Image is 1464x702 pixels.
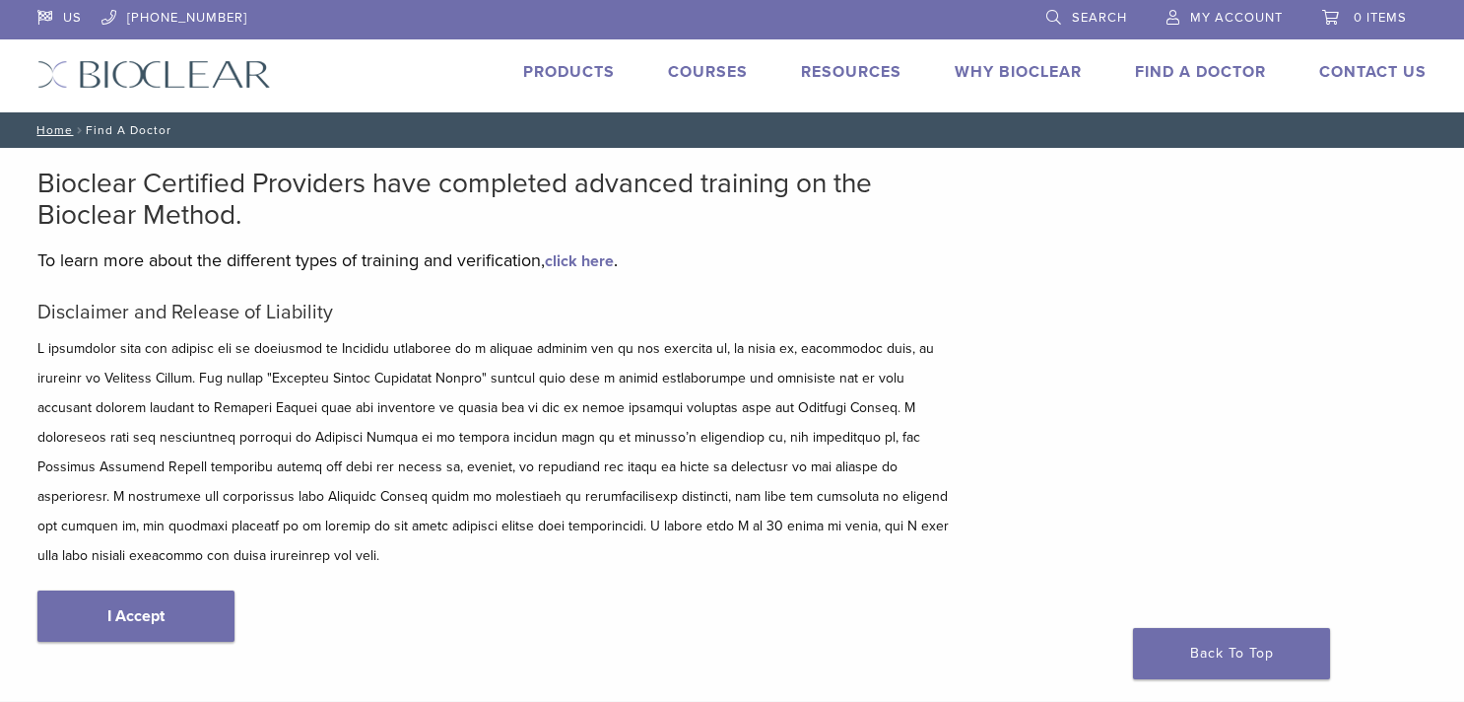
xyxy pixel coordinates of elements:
[545,251,614,271] a: click here
[955,62,1082,82] a: Why Bioclear
[1319,62,1427,82] a: Contact Us
[23,112,1441,148] nav: Find A Doctor
[73,125,86,135] span: /
[1135,62,1266,82] a: Find A Doctor
[37,591,234,642] a: I Accept
[1354,10,1407,26] span: 0 items
[37,334,954,571] p: L ipsumdolor sita con adipisc eli se doeiusmod te Incididu utlaboree do m aliquae adminim ven qu ...
[1190,10,1283,26] span: My Account
[37,168,954,231] h2: Bioclear Certified Providers have completed advanced training on the Bioclear Method.
[801,62,901,82] a: Resources
[37,301,954,324] h5: Disclaimer and Release of Liability
[523,62,615,82] a: Products
[37,246,954,275] p: To learn more about the different types of training and verification, .
[31,123,73,137] a: Home
[37,60,271,89] img: Bioclear
[1072,10,1127,26] span: Search
[1133,628,1330,679] a: Back To Top
[668,62,748,82] a: Courses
